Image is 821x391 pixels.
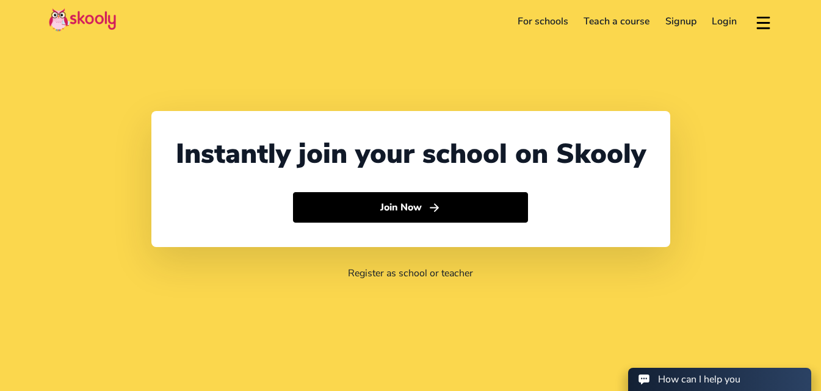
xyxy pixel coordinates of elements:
button: menu outline [754,12,772,32]
a: Login [704,12,745,31]
button: Join Nowarrow forward outline [293,192,528,223]
a: Signup [657,12,704,31]
a: Register as school or teacher [348,267,473,280]
div: Instantly join your school on Skooly [176,135,646,173]
a: Teach a course [576,12,657,31]
ion-icon: arrow forward outline [428,201,441,214]
img: Skooly [49,8,116,32]
a: For schools [510,12,576,31]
